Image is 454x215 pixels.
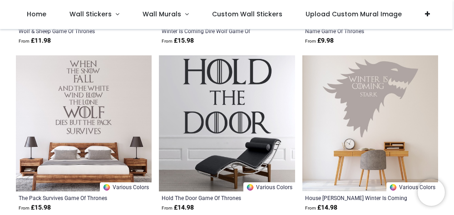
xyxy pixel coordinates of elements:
[69,10,112,19] span: Wall Stickers
[162,27,266,34] a: Winter Is Coming Dire Wolf Game Of Thrones
[19,203,51,212] strong: £ 15.98
[212,10,282,19] span: Custom Wall Stickers
[305,205,316,210] span: From
[19,27,123,34] a: Wolf & Sheep Game Of Thrones
[143,10,181,19] span: Wall Murals
[162,39,173,44] span: From
[19,205,30,210] span: From
[389,183,397,191] img: Color Wheel
[19,194,123,201] a: The Pack Survives Game Of Thrones
[305,194,410,201] a: House [PERSON_NAME] Winter Is Coming Game Of Thrones
[162,203,194,212] strong: £ 14.98
[305,27,410,34] a: Name Game Of Thrones
[162,205,173,210] span: From
[306,10,402,19] span: Upload Custom Mural Image
[103,183,111,191] img: Color Wheel
[305,203,337,212] strong: £ 14.98
[243,182,295,191] a: Various Colors
[305,39,316,44] span: From
[302,55,438,191] img: House Stark Winter Is Coming Game Of Thrones Wall Sticker
[305,36,334,45] strong: £ 9.98
[19,39,30,44] span: From
[19,36,51,45] strong: £ 11.98
[159,55,295,191] img: Hold The Door Game Of Thrones Wall Sticker
[16,55,152,191] img: The Pack Survives Game Of Thrones Wall Sticker
[418,179,445,206] iframe: Brevo live chat
[386,182,438,191] a: Various Colors
[100,182,152,191] a: Various Colors
[27,10,46,19] span: Home
[246,183,254,191] img: Color Wheel
[162,194,266,201] a: Hold The Door Game Of Thrones
[162,36,194,45] strong: £ 15.98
